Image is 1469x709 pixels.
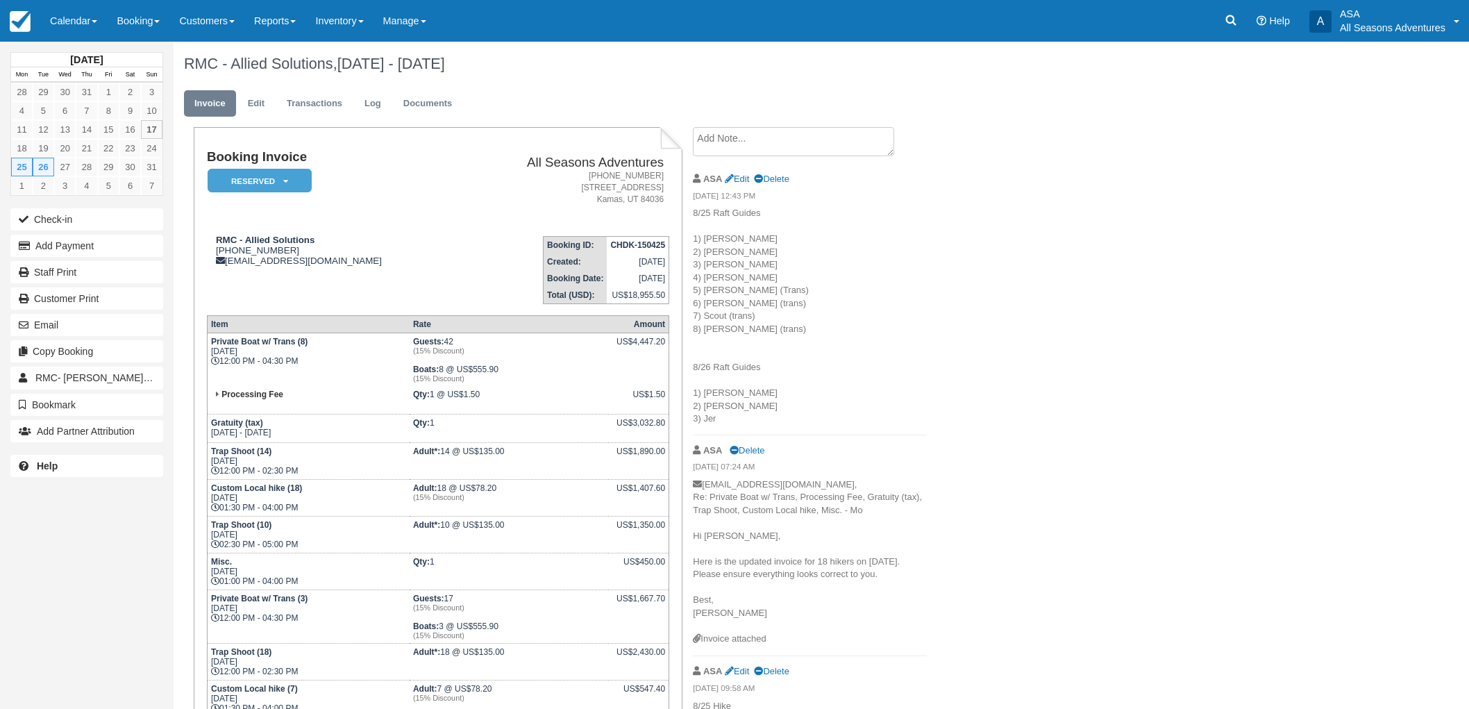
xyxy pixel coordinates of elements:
[207,168,307,194] a: Reserved
[207,235,458,266] div: [PHONE_NUMBER] [EMAIL_ADDRESS][DOMAIN_NAME]
[413,447,440,456] strong: Adult*
[544,253,607,270] th: Created:
[413,483,437,493] strong: Adult
[54,139,76,158] a: 20
[207,590,409,644] td: [DATE] 12:00 PM - 04:30 PM
[607,270,669,287] td: [DATE]
[703,174,722,184] strong: ASA
[11,67,33,83] th: Mon
[141,83,162,101] a: 3
[76,139,97,158] a: 21
[354,90,392,117] a: Log
[33,83,54,101] a: 29
[76,158,97,176] a: 28
[11,139,33,158] a: 18
[413,631,605,640] em: (15% Discount)
[11,101,33,120] a: 4
[211,418,263,428] strong: Gratuity (tax)
[33,67,54,83] th: Tue
[413,418,430,428] strong: Qty
[413,374,605,383] em: (15% Discount)
[10,11,31,32] img: checkfront-main-nav-mini-logo.png
[141,120,162,139] a: 17
[98,120,119,139] a: 15
[208,169,312,193] em: Reserved
[76,176,97,195] a: 4
[37,460,58,472] b: Help
[413,694,605,702] em: (15% Discount)
[693,461,927,476] em: [DATE] 07:24 AM
[612,684,665,705] div: US$547.40
[76,120,97,139] a: 14
[693,478,927,633] p: [EMAIL_ADDRESS][DOMAIN_NAME], Re: Private Boat w/ Trans, Processing Fee, Gratuity (tax), Trap Sho...
[207,333,409,387] td: [DATE] 12:00 PM - 04:30 PM
[207,443,409,480] td: [DATE] 12:00 PM - 02:30 PM
[207,553,409,590] td: [DATE] 01:00 PM - 04:00 PM
[98,83,119,101] a: 1
[76,83,97,101] a: 31
[119,67,141,83] th: Sat
[98,158,119,176] a: 29
[141,139,162,158] a: 24
[725,666,749,676] a: Edit
[211,557,232,567] strong: Misc.
[35,372,153,383] span: RMC- [PERSON_NAME]
[612,557,665,578] div: US$450.00
[410,590,608,644] td: 17 3 @ US$555.90
[612,337,665,358] div: US$4,447.20
[337,55,445,72] span: [DATE] - [DATE]
[98,176,119,195] a: 5
[703,666,722,676] strong: ASA
[410,333,608,387] td: 42 8 @ US$555.90
[754,174,789,184] a: Delete
[544,270,607,287] th: Booking Date:
[725,174,749,184] a: Edit
[33,101,54,120] a: 5
[237,90,275,117] a: Edit
[612,520,665,541] div: US$1,350.00
[207,480,409,517] td: [DATE] 01:30 PM - 04:00 PM
[10,340,163,362] button: Copy Booking
[612,418,665,439] div: US$3,032.80
[141,158,162,176] a: 31
[612,483,665,504] div: US$1,407.60
[211,684,298,694] strong: Custom Local hike (7)
[410,316,608,333] th: Rate
[119,120,141,139] a: 16
[211,447,271,456] strong: Trap Shoot (14)
[211,594,308,603] strong: Private Boat w/ Trans (3)
[10,287,163,310] a: Customer Print
[10,314,163,336] button: Email
[693,190,927,206] em: [DATE] 12:43 PM
[54,101,76,120] a: 6
[76,101,97,120] a: 7
[141,176,162,195] a: 7
[11,83,33,101] a: 28
[612,447,665,467] div: US$1,890.00
[54,83,76,101] a: 30
[413,603,605,612] em: (15% Discount)
[612,594,665,615] div: US$1,667.70
[10,367,163,389] a: RMC- [PERSON_NAME] 54
[413,347,605,355] em: (15% Discount)
[413,622,439,631] strong: Boats
[703,445,722,456] strong: ASA
[276,90,353,117] a: Transactions
[207,517,409,553] td: [DATE] 02:30 PM - 05:00 PM
[98,101,119,120] a: 8
[410,415,608,443] td: 1
[463,170,664,206] address: [PHONE_NUMBER] [STREET_ADDRESS] Kamas, UT 84036
[413,493,605,501] em: (15% Discount)
[10,455,163,477] a: Help
[54,158,76,176] a: 27
[216,235,314,245] strong: RMC - Allied Solutions
[413,337,444,347] strong: Guests
[119,101,141,120] a: 9
[610,240,665,250] strong: CHDK-150425
[10,208,163,231] button: Check-in
[184,90,236,117] a: Invoice
[410,553,608,590] td: 1
[70,54,103,65] strong: [DATE]
[1257,16,1266,26] i: Help
[11,176,33,195] a: 1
